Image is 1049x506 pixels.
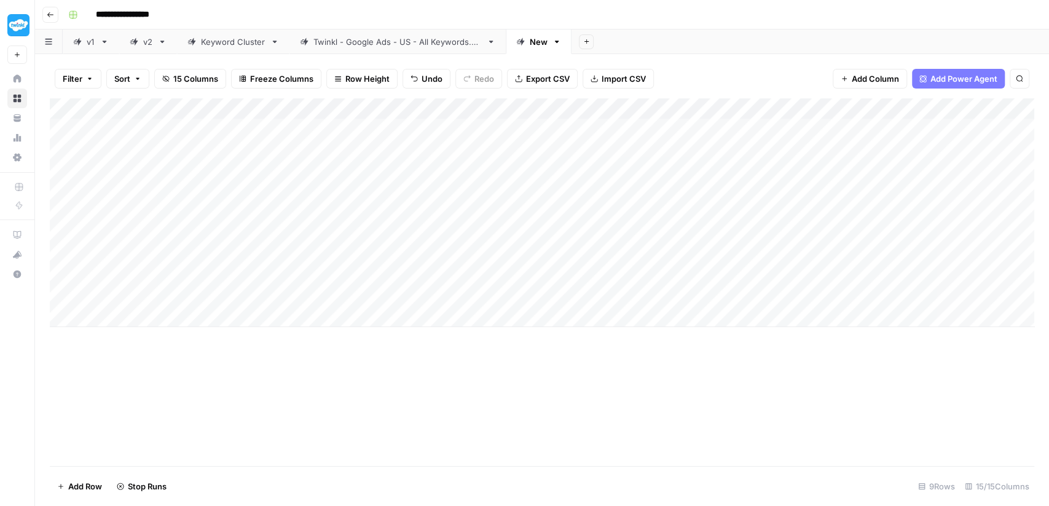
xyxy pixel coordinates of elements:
[55,69,101,89] button: Filter
[231,69,321,89] button: Freeze Columns
[930,73,997,85] span: Add Power Agent
[422,73,442,85] span: Undo
[50,476,109,496] button: Add Row
[63,73,82,85] span: Filter
[106,69,149,89] button: Sort
[7,225,27,245] a: AirOps Academy
[250,73,313,85] span: Freeze Columns
[506,30,572,54] a: New
[912,69,1005,89] button: Add Power Agent
[852,73,899,85] span: Add Column
[143,36,153,48] div: v2
[7,245,27,264] button: What's new?
[474,73,494,85] span: Redo
[119,30,177,54] a: v2
[7,89,27,108] a: Browse
[114,73,130,85] span: Sort
[177,30,289,54] a: Keyword Cluster
[201,36,265,48] div: Keyword Cluster
[68,480,102,492] span: Add Row
[345,73,390,85] span: Row Height
[403,69,450,89] button: Undo
[7,264,27,284] button: Help + Support
[455,69,502,89] button: Redo
[173,73,218,85] span: 15 Columns
[289,30,506,54] a: Twinkl - Google Ads - US - All Keywords.csv
[583,69,654,89] button: Import CSV
[7,69,27,89] a: Home
[833,69,907,89] button: Add Column
[109,476,174,496] button: Stop Runs
[913,476,960,496] div: 9 Rows
[8,245,26,264] div: What's new?
[526,73,570,85] span: Export CSV
[7,10,27,41] button: Workspace: Twinkl
[7,148,27,167] a: Settings
[313,36,482,48] div: Twinkl - Google Ads - US - All Keywords.csv
[530,36,548,48] div: New
[63,30,119,54] a: v1
[326,69,398,89] button: Row Height
[7,128,27,148] a: Usage
[507,69,578,89] button: Export CSV
[7,14,29,36] img: Twinkl Logo
[960,476,1034,496] div: 15/15 Columns
[7,108,27,128] a: Your Data
[602,73,646,85] span: Import CSV
[128,480,167,492] span: Stop Runs
[154,69,226,89] button: 15 Columns
[87,36,95,48] div: v1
